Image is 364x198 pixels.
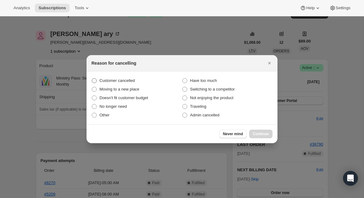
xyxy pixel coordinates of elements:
[14,6,30,10] span: Analytics
[306,6,314,10] span: Help
[99,95,148,100] span: Doesn't fit customer budget
[296,4,324,12] button: Help
[265,59,274,67] button: Close
[336,6,350,10] span: Settings
[75,6,84,10] span: Tools
[190,104,206,109] span: Traveling
[326,4,354,12] button: Settings
[35,4,70,12] button: Subscriptions
[99,78,135,83] span: Customer cancelled
[190,95,233,100] span: Not enjoying the product
[190,78,217,83] span: Have too much
[190,87,235,91] span: Switching to a competitor
[223,131,243,136] span: Never mind
[190,113,219,117] span: Admin cancelled
[99,113,110,117] span: Other
[219,130,247,138] button: Never mind
[10,4,34,12] button: Analytics
[99,87,139,91] span: Moving to a new place
[71,4,94,12] button: Tools
[38,6,66,10] span: Subscriptions
[91,60,136,66] h2: Reason for cancelling
[343,171,358,186] div: Open Intercom Messenger
[99,104,127,109] span: No longer need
